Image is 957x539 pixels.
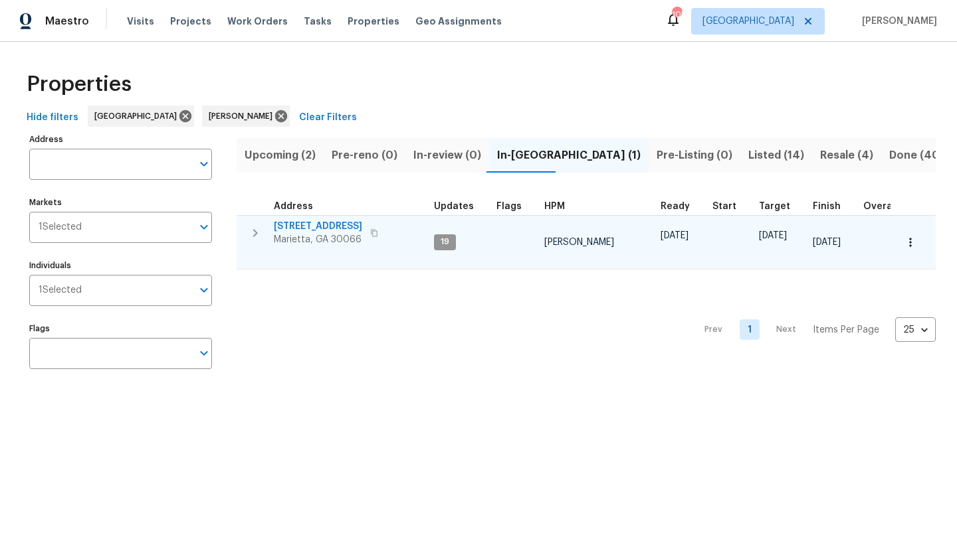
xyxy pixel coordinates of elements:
[544,238,614,247] span: [PERSON_NAME]
[672,8,681,21] div: 105
[21,106,84,130] button: Hide filters
[195,344,213,362] button: Open
[435,236,455,248] span: 19
[29,325,212,333] label: Flags
[712,202,748,211] div: Actual renovation start date
[813,202,853,211] div: Projected renovation finish date
[29,135,212,143] label: Address
[88,106,194,127] div: [GEOGRAPHIC_DATA]
[657,146,732,165] span: Pre-Listing (0)
[415,15,502,28] span: Geo Assignments
[759,202,802,211] div: Target renovation project end date
[45,15,89,28] span: Maestro
[820,146,873,165] span: Resale (4)
[195,281,213,299] button: Open
[29,198,212,206] label: Markets
[434,202,474,211] span: Updates
[127,15,154,28] span: Visits
[332,146,397,165] span: Pre-reno (0)
[544,202,565,211] span: HPM
[27,78,132,91] span: Properties
[413,146,481,165] span: In-review (0)
[863,202,898,211] span: Overall
[274,220,362,233] span: [STREET_ADDRESS]
[227,15,288,28] span: Work Orders
[813,323,879,337] p: Items Per Page
[759,231,787,240] span: [DATE]
[895,313,936,347] div: 25
[39,222,82,233] span: 1 Selected
[748,146,804,165] span: Listed (14)
[245,146,316,165] span: Upcoming (2)
[661,202,690,211] span: Ready
[209,110,278,123] span: [PERSON_NAME]
[759,202,790,211] span: Target
[170,15,211,28] span: Projects
[348,15,399,28] span: Properties
[661,231,689,240] span: [DATE]
[274,202,313,211] span: Address
[661,202,702,211] div: Earliest renovation start date (first business day after COE or Checkout)
[863,202,910,211] div: Days past target finish date
[27,110,78,126] span: Hide filters
[94,110,182,123] span: [GEOGRAPHIC_DATA]
[813,238,841,247] span: [DATE]
[195,218,213,236] button: Open
[813,202,841,211] span: Finish
[497,146,641,165] span: In-[GEOGRAPHIC_DATA] (1)
[712,202,736,211] span: Start
[299,110,357,126] span: Clear Filters
[195,155,213,173] button: Open
[857,15,937,28] span: [PERSON_NAME]
[889,146,944,165] span: Done (40)
[496,202,522,211] span: Flags
[29,262,212,269] label: Individuals
[702,15,794,28] span: [GEOGRAPHIC_DATA]
[692,277,936,382] nav: Pagination Navigation
[202,106,290,127] div: [PERSON_NAME]
[304,17,332,26] span: Tasks
[274,233,362,246] span: Marietta, GA 30066
[740,319,760,340] a: Goto page 1
[294,106,362,130] button: Clear Filters
[39,285,82,296] span: 1 Selected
